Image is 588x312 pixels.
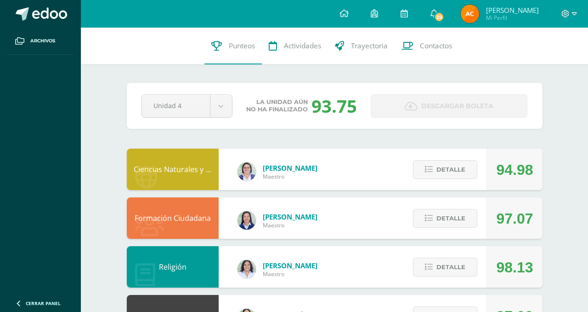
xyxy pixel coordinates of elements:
div: 93.75 [311,94,357,118]
a: Actividades [262,28,328,64]
span: [PERSON_NAME] [486,6,539,15]
span: Actividades [284,41,321,51]
div: 94.98 [496,149,533,191]
div: Religión [127,246,219,288]
a: Trayectoria [328,28,395,64]
img: cf23f2559fb4d6a6ba4fac9e8b6311d9.png [461,5,479,23]
span: Descargar boleta [421,95,493,117]
span: Detalle [436,161,465,178]
div: Formación Ciudadana [127,197,219,239]
span: Maestro [263,173,317,180]
img: 5833435b0e0c398ee4b261d46f102b9b.png [237,260,256,278]
span: Mi Perfil [486,14,539,22]
button: Detalle [413,209,477,228]
a: Unidad 4 [142,95,232,117]
span: Archivos [30,37,55,45]
span: Contactos [420,41,452,51]
span: Cerrar panel [26,300,61,306]
span: [PERSON_NAME] [263,212,317,221]
span: Punteos [229,41,255,51]
span: Detalle [436,259,465,276]
button: Detalle [413,160,477,179]
div: 97.07 [496,198,533,239]
span: Trayectoria [351,41,388,51]
div: 98.13 [496,247,533,288]
a: Punteos [204,28,262,64]
span: [PERSON_NAME] [263,261,317,270]
div: Ciencias Naturales y Tecnología [127,149,219,190]
span: Unidad 4 [153,95,198,116]
a: Archivos [7,28,73,55]
span: 39 [434,12,444,22]
img: 7f3683f90626f244ba2c27139dbb4749.png [237,162,256,181]
img: 0720b70caab395a5f554da48e8831271.png [237,211,256,230]
span: Maestro [263,270,317,278]
a: Contactos [395,28,459,64]
span: [PERSON_NAME] [263,163,317,173]
span: La unidad aún no ha finalizado [246,98,308,113]
span: Maestro [263,221,317,229]
button: Detalle [413,258,477,277]
span: Detalle [436,210,465,227]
